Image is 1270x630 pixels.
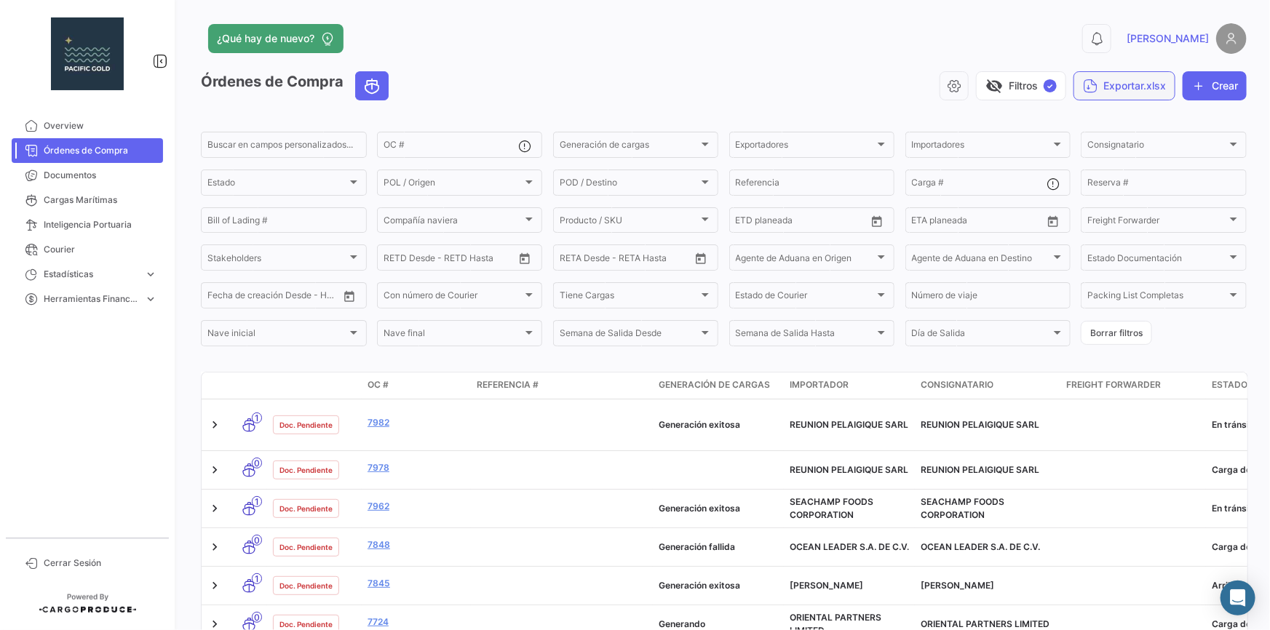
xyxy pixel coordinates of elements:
span: 1 [252,496,262,507]
span: REUNION PELAIGIQUE SARL [790,464,908,475]
datatable-header-cell: Estado Doc. [267,372,362,399]
span: Referencia # [477,378,539,391]
input: Desde [736,218,762,228]
span: Día de Salida [912,330,1052,340]
span: [PERSON_NAME] [1127,31,1209,46]
span: expand_more [144,268,157,281]
a: Órdenes de Compra [12,138,163,163]
div: Generación exitosa [659,579,778,592]
input: Desde [912,218,938,228]
span: Nave final [384,330,523,340]
div: Abrir Intercom Messenger [1221,581,1255,615]
span: Consignatario [1087,142,1227,152]
datatable-header-cell: Consignatario [915,372,1060,399]
span: Freight Forwarder [1087,218,1227,228]
span: Estado de Courier [736,292,876,303]
span: 0 [252,612,262,623]
button: Open calendar [690,247,712,269]
span: OC # [368,378,389,391]
span: HERMES HARISIADIS S.A [921,580,994,591]
datatable-header-cell: Importador [784,372,915,399]
a: 7724 [368,615,465,629]
span: Semana de Salida Hasta [736,330,876,340]
span: POL / Origen [384,180,523,190]
h3: Órdenes de Compra [201,71,393,100]
a: Expand/Collapse Row [207,540,222,554]
span: Doc. Pendiente [279,541,333,553]
span: Compañía naviera [384,218,523,228]
span: 1 [252,573,262,584]
button: Open calendar [1042,210,1064,232]
a: 7978 [368,461,465,474]
a: Expand/Collapse Row [207,463,222,477]
span: Tiene Cargas [560,292,699,303]
span: Nave inicial [207,330,347,340]
span: Documentos [44,169,157,182]
datatable-header-cell: OC # [362,372,471,399]
span: Con número de Courier [384,292,523,303]
span: Producto / SKU [560,218,699,228]
div: Generación exitosa [659,418,778,431]
img: placeholder-user.png [1216,23,1247,54]
button: Crear [1183,71,1247,100]
span: visibility_off [985,77,1003,95]
span: Doc. Pendiente [279,580,333,591]
span: 0 [252,535,262,546]
input: Desde [560,255,586,265]
span: OCEAN LEADER S.A. DE C.V. [790,541,909,552]
img: 47d2737c-ca64-4be4-8c0e-90a095a31fb8.jpg [51,17,124,90]
a: Expand/Collapse Row [207,578,222,593]
span: Courier [44,243,157,256]
input: Hasta [420,255,483,265]
span: Doc. Pendiente [279,464,333,476]
span: Generación de cargas [659,378,770,391]
div: Generación fallida [659,541,778,554]
span: Agente de Aduana en Destino [912,255,1052,265]
a: Courier [12,237,163,262]
datatable-header-cell: Freight Forwarder [1060,372,1206,399]
span: Estado [207,180,347,190]
span: Packing List Completas [1087,292,1227,303]
span: ¿Qué hay de nuevo? [217,31,314,46]
span: 1 [252,412,262,423]
span: Doc. Pendiente [279,419,333,431]
span: Doc. Pendiente [279,503,333,514]
button: Exportar.xlsx [1073,71,1175,100]
a: Expand/Collapse Row [207,418,222,432]
span: Estadísticas [44,268,138,281]
button: Borrar filtros [1081,321,1152,345]
span: Doc. Pendiente [279,618,333,630]
span: expand_more [144,292,157,306]
a: 7845 [368,577,465,590]
span: Importador [790,378,849,391]
datatable-header-cell: Generación de cargas [653,372,784,399]
a: 7848 [368,538,465,551]
span: Estado [1212,378,1247,391]
span: Consignatario [921,378,993,391]
span: REUNION PELAIGIQUE SARL [921,419,1039,430]
span: SEACHAMP FOODS CORPORATION [921,496,1004,520]
input: Hasta [596,255,659,265]
span: Importadores [912,142,1052,152]
div: Generación exitosa [659,502,778,515]
span: Estado Documentación [1087,255,1227,265]
button: Open calendar [514,247,536,269]
span: Freight Forwarder [1066,378,1161,391]
span: REUNION PELAIGIQUE SARL [790,419,908,430]
span: POD / Destino [560,180,699,190]
span: SEACHAMP FOODS CORPORATION [790,496,873,520]
a: 7962 [368,500,465,513]
button: visibility_offFiltros✓ [976,71,1066,100]
a: Expand/Collapse Row [207,501,222,516]
span: 0 [252,458,262,468]
input: Hasta [948,218,1011,228]
input: Desde [207,292,234,303]
a: Overview [12,113,163,138]
span: ✓ [1044,79,1057,92]
datatable-header-cell: Modo de Transporte [231,372,267,399]
span: Semana de Salida Desde [560,330,699,340]
span: HERMES HARISIADIS S.A [790,580,863,591]
button: Ocean [356,72,388,100]
span: REUNION PELAIGIQUE SARL [921,464,1039,475]
input: Desde [384,255,410,265]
